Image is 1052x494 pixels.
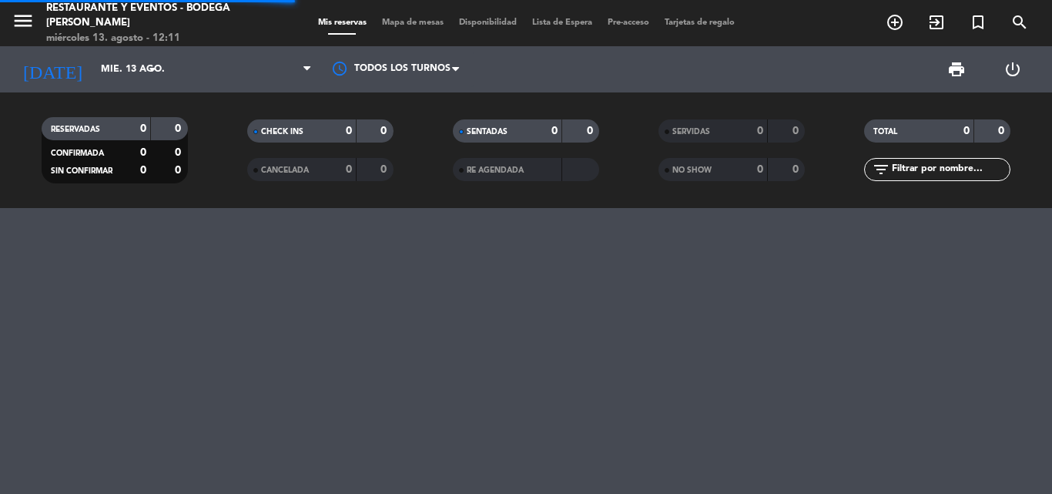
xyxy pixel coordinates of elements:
[12,52,93,86] i: [DATE]
[143,60,162,79] i: arrow_drop_down
[51,126,100,133] span: RESERVADAS
[451,18,524,27] span: Disponibilidad
[467,128,508,136] span: SENTADAS
[927,13,946,32] i: exit_to_app
[46,31,252,46] div: miércoles 13. agosto - 12:11
[140,165,146,176] strong: 0
[984,46,1040,92] div: LOG OUT
[380,126,390,136] strong: 0
[524,18,600,27] span: Lista de Espera
[374,18,451,27] span: Mapa de mesas
[1003,60,1022,79] i: power_settings_new
[175,123,184,134] strong: 0
[310,18,374,27] span: Mis reservas
[872,160,890,179] i: filter_list
[261,128,303,136] span: CHECK INS
[140,147,146,158] strong: 0
[346,126,352,136] strong: 0
[587,126,596,136] strong: 0
[969,13,987,32] i: turned_in_not
[51,167,112,175] span: SIN CONFIRMAR
[261,166,309,174] span: CANCELADA
[947,60,966,79] span: print
[873,128,897,136] span: TOTAL
[672,166,712,174] span: NO SHOW
[46,1,252,31] div: Restaurante y Eventos - Bodega [PERSON_NAME]
[792,126,802,136] strong: 0
[175,147,184,158] strong: 0
[140,123,146,134] strong: 0
[346,164,352,175] strong: 0
[51,150,104,157] span: CONFIRMADA
[12,9,35,32] i: menu
[963,126,970,136] strong: 0
[175,165,184,176] strong: 0
[551,126,558,136] strong: 0
[757,126,763,136] strong: 0
[1010,13,1029,32] i: search
[886,13,904,32] i: add_circle_outline
[757,164,763,175] strong: 0
[998,126,1007,136] strong: 0
[657,18,742,27] span: Tarjetas de regalo
[380,164,390,175] strong: 0
[672,128,710,136] span: SERVIDAS
[890,161,1010,178] input: Filtrar por nombre...
[600,18,657,27] span: Pre-acceso
[12,9,35,38] button: menu
[467,166,524,174] span: RE AGENDADA
[792,164,802,175] strong: 0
